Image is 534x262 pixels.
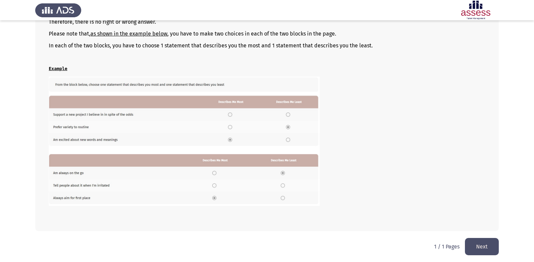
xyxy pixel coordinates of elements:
p: 1 / 1 Pages [434,243,460,250]
u: as shown in the example below [90,30,167,37]
img: QURTIE9DTSBFTi5qcGcxNjM2MDE0NDQzNTMw.jpg [49,77,320,205]
img: Assess Talent Management logo [35,1,81,20]
button: load next page [465,238,499,255]
img: Assessment logo of OCM R1 ASSESS [453,1,499,20]
p: Therefore, there is no right or wrong answer. [49,19,485,25]
p: In each of the two blocks, you have to choose 1 statement that describes you the most and 1 state... [49,42,485,49]
u: Example [49,66,67,71]
p: Please note that, , you have to make two choices in each of the two blocks in the page. [49,30,485,37]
